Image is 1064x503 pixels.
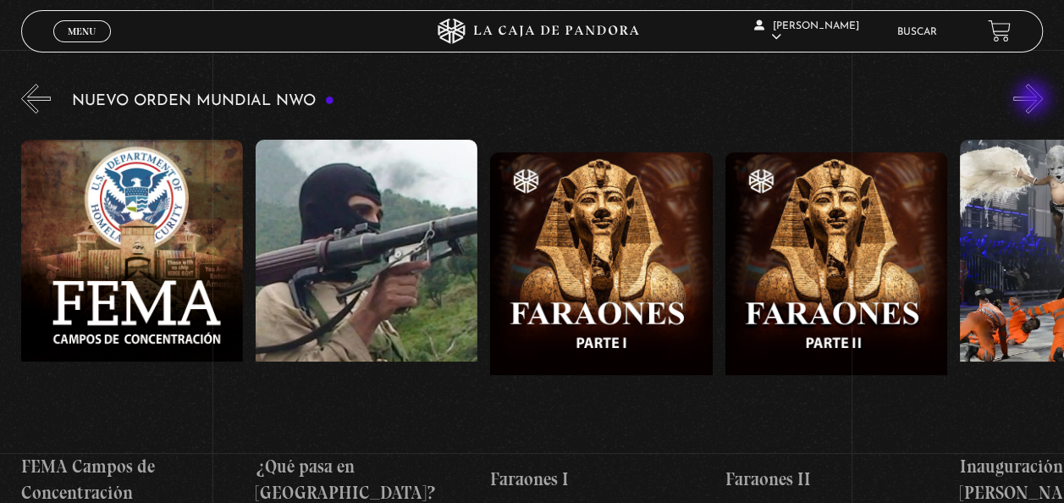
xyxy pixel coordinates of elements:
[1013,84,1043,113] button: Next
[72,93,334,109] h3: Nuevo Orden Mundial NWO
[725,466,947,493] h4: Faraones II
[490,466,712,493] h4: Faraones I
[988,19,1011,42] a: View your shopping cart
[753,21,858,42] span: [PERSON_NAME]
[63,41,102,53] span: Cerrar
[21,84,51,113] button: Previous
[68,26,96,36] span: Menu
[897,27,937,37] a: Buscar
